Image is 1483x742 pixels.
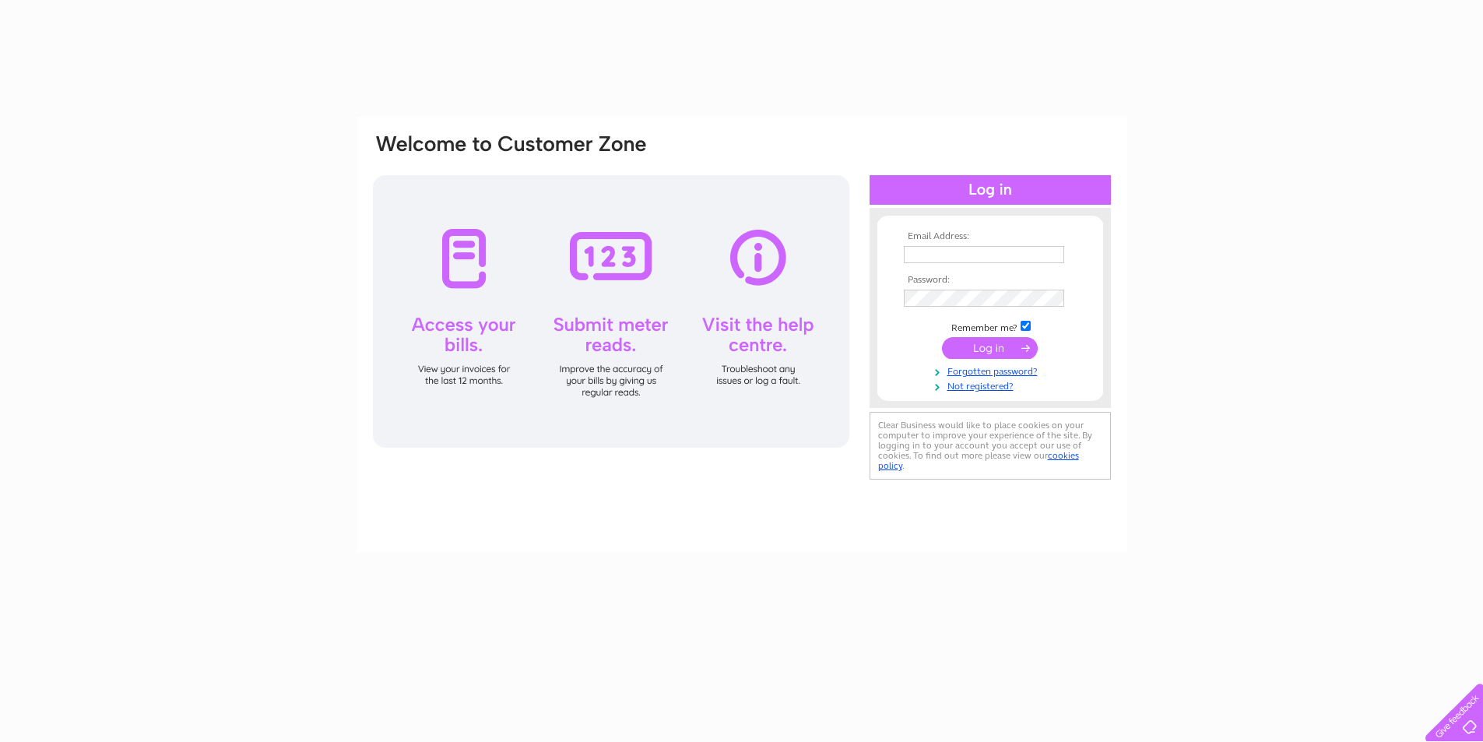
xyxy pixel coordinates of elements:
[900,275,1081,286] th: Password:
[904,378,1081,392] a: Not registered?
[900,231,1081,242] th: Email Address:
[870,412,1111,480] div: Clear Business would like to place cookies on your computer to improve your experience of the sit...
[878,450,1079,471] a: cookies policy
[904,363,1081,378] a: Forgotten password?
[900,318,1081,334] td: Remember me?
[942,337,1038,359] input: Submit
